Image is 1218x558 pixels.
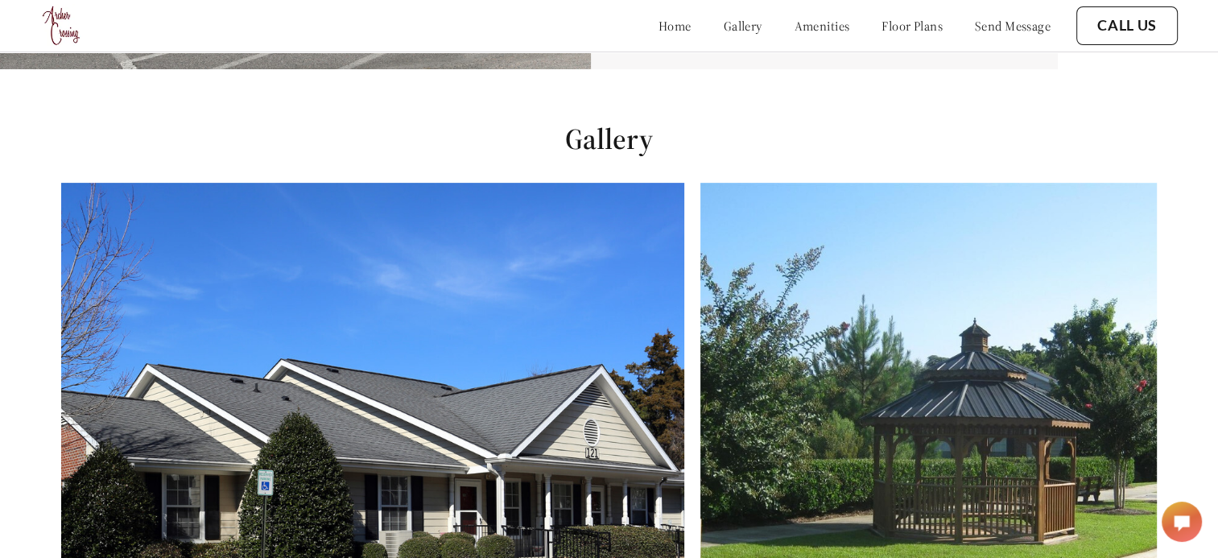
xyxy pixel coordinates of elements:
a: send message [975,18,1051,34]
button: Call Us [1076,6,1178,45]
a: home [659,18,692,34]
img: logo.png [40,4,84,48]
a: Call Us [1097,17,1157,35]
a: gallery [724,18,762,34]
a: floor plans [882,18,943,34]
a: amenities [795,18,850,34]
